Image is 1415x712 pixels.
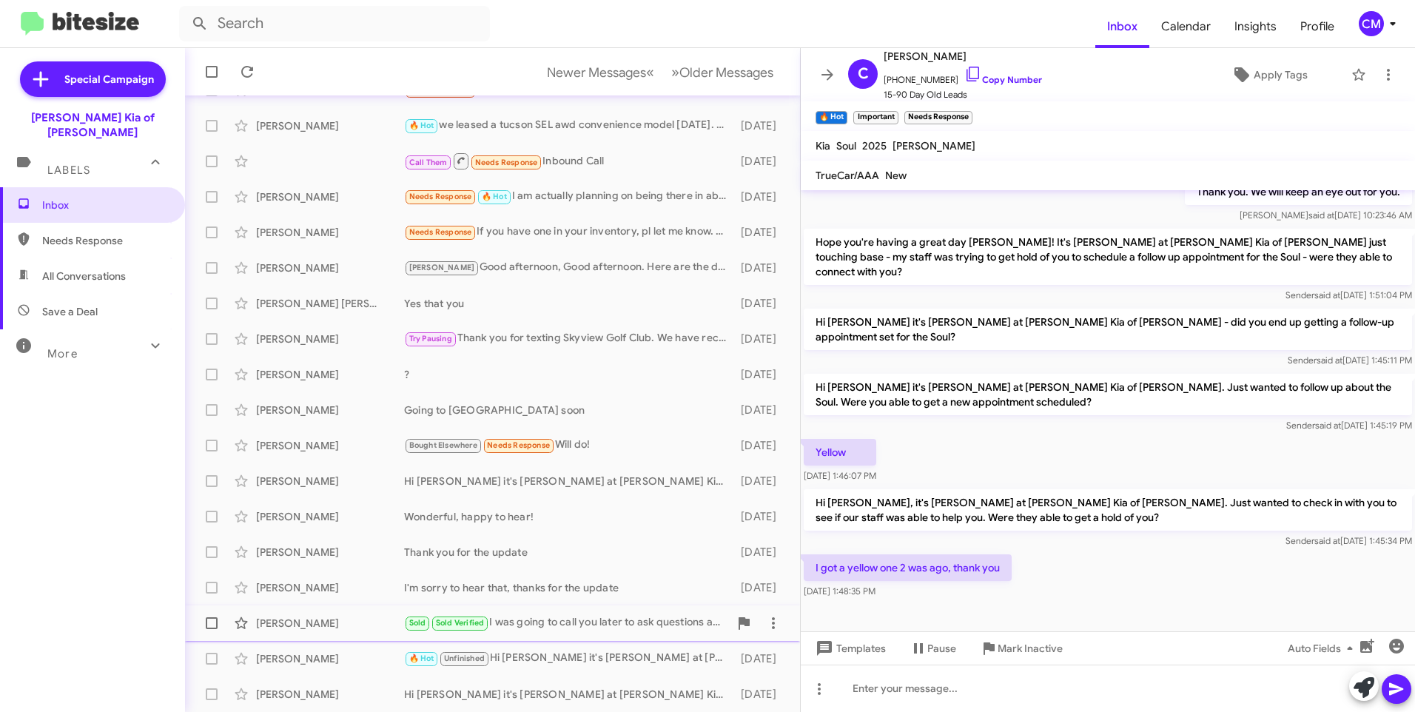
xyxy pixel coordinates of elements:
div: Thank you for texting Skyview Golf Club. We have received your message and will get back to you a... [404,330,734,347]
p: Yellow [804,439,876,466]
span: Pause [927,635,956,662]
div: Hi [PERSON_NAME] it's [PERSON_NAME] at [PERSON_NAME] Kia of [PERSON_NAME]. I thought you might be... [404,474,734,488]
span: Save a Deal [42,304,98,319]
span: 🔥 Hot [409,654,434,663]
div: Hi [PERSON_NAME] it's [PERSON_NAME] at [PERSON_NAME] Kia of [PERSON_NAME]. I thought you might be... [404,687,734,702]
nav: Page navigation example [539,57,782,87]
p: Hope you're having a great day [PERSON_NAME]! It's [PERSON_NAME] at [PERSON_NAME] Kia of [PERSON_... [804,229,1412,285]
span: [PHONE_NUMBER] [884,65,1042,87]
p: Hi [PERSON_NAME], it's [PERSON_NAME] at [PERSON_NAME] Kia of [PERSON_NAME]. Just wanted to check ... [804,489,1412,531]
div: [PERSON_NAME] [256,118,404,133]
div: [PERSON_NAME] [256,367,404,382]
span: Call Them [409,158,448,167]
span: Labels [47,164,90,177]
span: Unfinished [444,654,485,663]
div: we leased a tucson SEL awd convenience model [DATE]. thx for reaching out though [404,117,734,134]
div: Inbound Call [404,152,734,170]
span: Sender [DATE] 1:45:34 PM [1285,535,1412,546]
div: [DATE] [734,474,788,488]
span: said at [1317,355,1342,366]
div: Good afternoon, Good afternoon. Here are the details . I presently lease a 2022 ford explorer ST.... [404,259,734,276]
span: [PERSON_NAME] [DATE] 10:23:46 AM [1240,209,1412,221]
span: Inbox [42,198,168,212]
span: » [671,63,679,81]
div: [PERSON_NAME] [256,225,404,240]
div: [PERSON_NAME] [PERSON_NAME] [256,296,404,311]
div: If you have one in your inventory, pl let me know. Thanks [404,224,734,241]
div: [PERSON_NAME] [256,474,404,488]
div: [DATE] [734,651,788,666]
span: All Conversations [42,269,126,283]
span: New [885,169,907,182]
span: Templates [813,635,886,662]
div: Thank you for the update [404,545,734,560]
div: [DATE] [734,580,788,595]
div: [PERSON_NAME] [256,580,404,595]
div: Wonderful, happy to hear! [404,509,734,524]
span: Sold Verified [436,618,485,628]
div: I'm sorry to hear that, thanks for the update [404,580,734,595]
div: [PERSON_NAME] [256,438,404,453]
button: Next [662,57,782,87]
div: [PERSON_NAME] [256,509,404,524]
span: said at [1314,535,1340,546]
span: Sender [DATE] 1:45:11 PM [1288,355,1412,366]
span: « [646,63,654,81]
div: I am actually planning on being there in about an hour [404,188,734,205]
span: Older Messages [679,64,773,81]
span: [PERSON_NAME] [893,139,975,152]
span: Mark Inactive [998,635,1063,662]
span: Soul [836,139,856,152]
span: 🔥 Hot [482,192,507,201]
div: [DATE] [734,509,788,524]
span: [PERSON_NAME] [409,263,475,272]
div: [PERSON_NAME] [256,189,404,204]
div: [PERSON_NAME] [256,616,404,631]
span: [DATE] 1:46:07 PM [804,470,876,481]
button: Previous [538,57,663,87]
div: Going to [GEOGRAPHIC_DATA] soon [404,403,734,417]
span: 🔥 Hot [409,121,434,130]
span: Special Campaign [64,72,154,87]
a: Insights [1223,5,1288,48]
div: [DATE] [734,332,788,346]
span: Auto Fields [1288,635,1359,662]
div: [PERSON_NAME] [256,651,404,666]
small: Needs Response [904,111,972,124]
a: Inbox [1095,5,1149,48]
span: [DATE] 1:48:35 PM [804,585,875,597]
input: Search [179,6,490,41]
div: [DATE] [734,189,788,204]
div: Hi [PERSON_NAME] it's [PERSON_NAME] at [PERSON_NAME] Kia of [PERSON_NAME]. I thought you might be... [404,650,734,667]
span: Needs Response [487,440,550,450]
span: said at [1308,209,1334,221]
a: Profile [1288,5,1346,48]
div: [PERSON_NAME] [256,545,404,560]
p: Hi [PERSON_NAME] it's [PERSON_NAME] at [PERSON_NAME] Kia of [PERSON_NAME]. Just wanted to follow ... [804,374,1412,415]
div: [DATE] [734,687,788,702]
a: Copy Number [964,74,1042,85]
div: [DATE] [734,296,788,311]
div: Yes that you [404,296,734,311]
p: Hi [PERSON_NAME] it's [PERSON_NAME] at [PERSON_NAME] Kia of [PERSON_NAME] - did you end up gettin... [804,309,1412,350]
div: [DATE] [734,545,788,560]
span: Needs Response [42,233,168,248]
span: said at [1314,289,1340,300]
small: Important [853,111,898,124]
span: [PERSON_NAME] [884,47,1042,65]
div: [DATE] [734,403,788,417]
button: Templates [801,635,898,662]
div: [PERSON_NAME] [256,261,404,275]
span: said at [1315,420,1341,431]
span: Kia [816,139,830,152]
button: Pause [898,635,968,662]
div: I was going to call you later to ask questions about purchasing another car but I'm sorry not fro... [404,614,729,631]
span: Try Pausing [409,334,452,343]
a: Calendar [1149,5,1223,48]
p: Thank you. We will keep an eye out for you. [1185,178,1412,205]
button: Apply Tags [1194,61,1344,88]
span: Needs Response [409,227,472,237]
